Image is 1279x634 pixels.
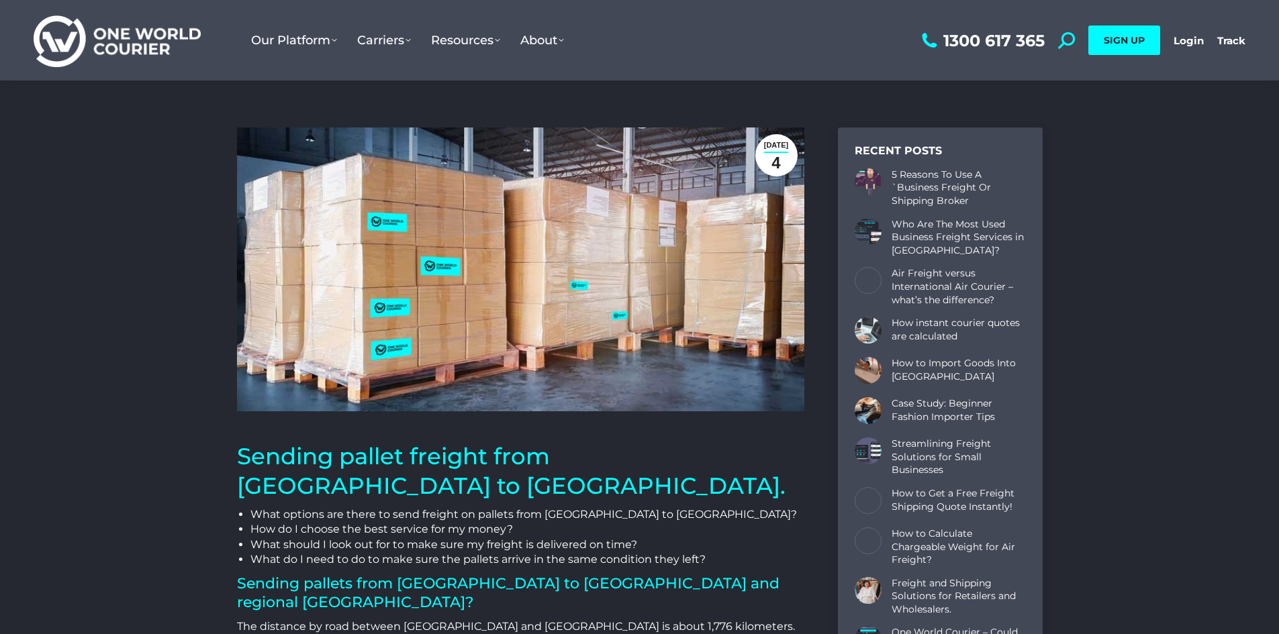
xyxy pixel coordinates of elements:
[251,33,337,48] span: Our Platform
[892,527,1026,567] a: How to Calculate Chargeable Weight for Air Freight?
[855,397,882,424] a: Post image
[237,127,804,411] img: pallets-stacked-wrapped-warehouse-multiple
[250,537,804,552] li: What should I look out for to make sure my freight is delivered on time?
[855,527,882,554] a: Post image
[855,357,882,384] a: Post image
[250,507,804,522] li: What options are there to send freight on pallets from [GEOGRAPHIC_DATA] to [GEOGRAPHIC_DATA]?
[771,153,780,172] span: 4
[892,317,1026,343] a: How instant courier quotes are calculated
[855,577,882,604] a: Post image
[431,33,500,48] span: Resources
[892,577,1026,617] a: Freight and Shipping Solutions for Retailers and Wholesalers.
[855,317,882,344] a: Post image
[892,357,1026,383] a: How to Import Goods Into [GEOGRAPHIC_DATA]
[421,19,510,61] a: Resources
[892,168,1026,208] a: 5 Reasons To Use A `Business Freight Or Shipping Broker
[855,437,882,464] a: Post image
[357,33,411,48] span: Carriers
[892,487,1026,513] a: How to Get a Free Freight Shipping Quote Instantly!
[237,574,804,613] h2: Sending pallets from [GEOGRAPHIC_DATA] to [GEOGRAPHIC_DATA] and regional [GEOGRAPHIC_DATA]?
[1104,34,1145,46] span: SIGN UP
[250,552,804,567] li: What do I need to do to make sure the pallets arrive in the same condition they left?
[892,397,1026,423] a: Case Study: Beginner Fashion Importer Tips
[855,168,882,195] a: Post image
[1174,34,1204,47] a: Login
[250,522,804,537] li: How do I choose the best service for my money?
[510,19,574,61] a: About
[892,218,1026,258] a: Who Are The Most Used Business Freight Services in [GEOGRAPHIC_DATA]?
[237,441,804,500] h1: Sending pallet freight from [GEOGRAPHIC_DATA] to [GEOGRAPHIC_DATA].
[855,218,882,245] a: Post image
[1217,34,1245,47] a: Track
[918,32,1045,49] a: 1300 617 365
[520,33,564,48] span: About
[855,487,882,514] a: Post image
[241,19,347,61] a: Our Platform
[347,19,421,61] a: Carriers
[755,134,798,176] a: [DATE]4
[1088,25,1160,55] a: SIGN UP
[34,13,201,68] img: One World Courier
[855,144,1026,158] div: Recent Posts
[855,267,882,294] a: Post image
[892,437,1026,477] a: Streamlining Freight Solutions for Small Businesses
[764,139,788,152] span: [DATE]
[892,267,1026,307] a: Air Freight versus International Air Courier – what’s the difference?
